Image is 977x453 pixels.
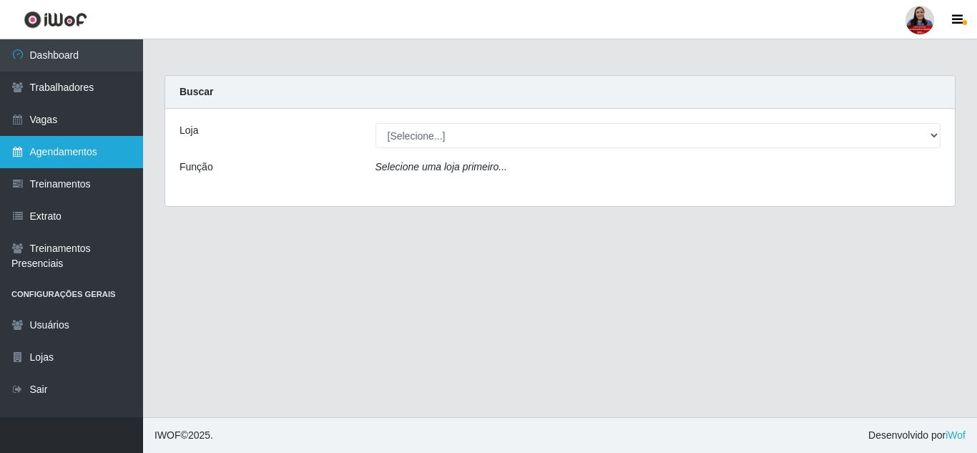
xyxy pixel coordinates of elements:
span: IWOF [154,429,181,441]
strong: Buscar [180,86,213,97]
span: © 2025 . [154,428,213,443]
a: iWof [946,429,966,441]
span: Desenvolvido por [868,428,966,443]
label: Função [180,160,213,175]
img: CoreUI Logo [24,11,87,29]
label: Loja [180,123,198,138]
i: Selecione uma loja primeiro... [375,161,507,172]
